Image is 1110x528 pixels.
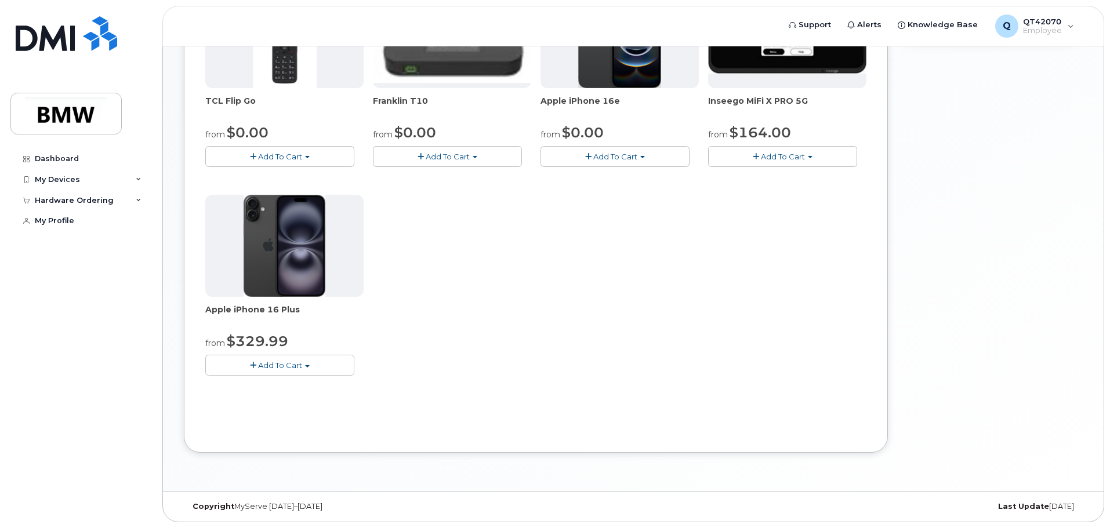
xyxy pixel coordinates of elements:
[184,502,484,511] div: MyServe [DATE]–[DATE]
[708,129,728,140] small: from
[205,338,225,348] small: from
[541,146,690,166] button: Add To Cart
[761,152,805,161] span: Add To Cart
[998,502,1049,511] strong: Last Update
[541,129,560,140] small: from
[730,124,791,141] span: $164.00
[394,124,436,141] span: $0.00
[227,333,288,349] span: $329.99
[562,124,604,141] span: $0.00
[987,14,1082,38] div: QT42070
[708,146,857,166] button: Add To Cart
[258,361,302,370] span: Add To Cart
[839,13,890,37] a: Alerts
[1003,19,1011,33] span: Q
[1023,26,1062,35] span: Employee
[227,124,269,141] span: $0.00
[708,95,866,118] div: Inseego MiFi X PRO 5G
[1060,478,1101,519] iframe: Messenger Launcher
[373,95,531,118] div: Franklin T10
[193,502,234,511] strong: Copyright
[205,355,354,375] button: Add To Cart
[373,146,522,166] button: Add To Cart
[205,129,225,140] small: from
[258,152,302,161] span: Add To Cart
[857,19,882,31] span: Alerts
[205,304,364,327] div: Apple iPhone 16 Plus
[1023,17,1062,26] span: QT42070
[373,129,393,140] small: from
[890,13,986,37] a: Knowledge Base
[781,13,839,37] a: Support
[541,95,699,118] div: Apple iPhone 16e
[593,152,637,161] span: Add To Cart
[908,19,978,31] span: Knowledge Base
[783,502,1083,511] div: [DATE]
[244,195,325,297] img: iphone_16_plus.png
[205,146,354,166] button: Add To Cart
[426,152,470,161] span: Add To Cart
[205,95,364,118] div: TCL Flip Go
[799,19,831,31] span: Support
